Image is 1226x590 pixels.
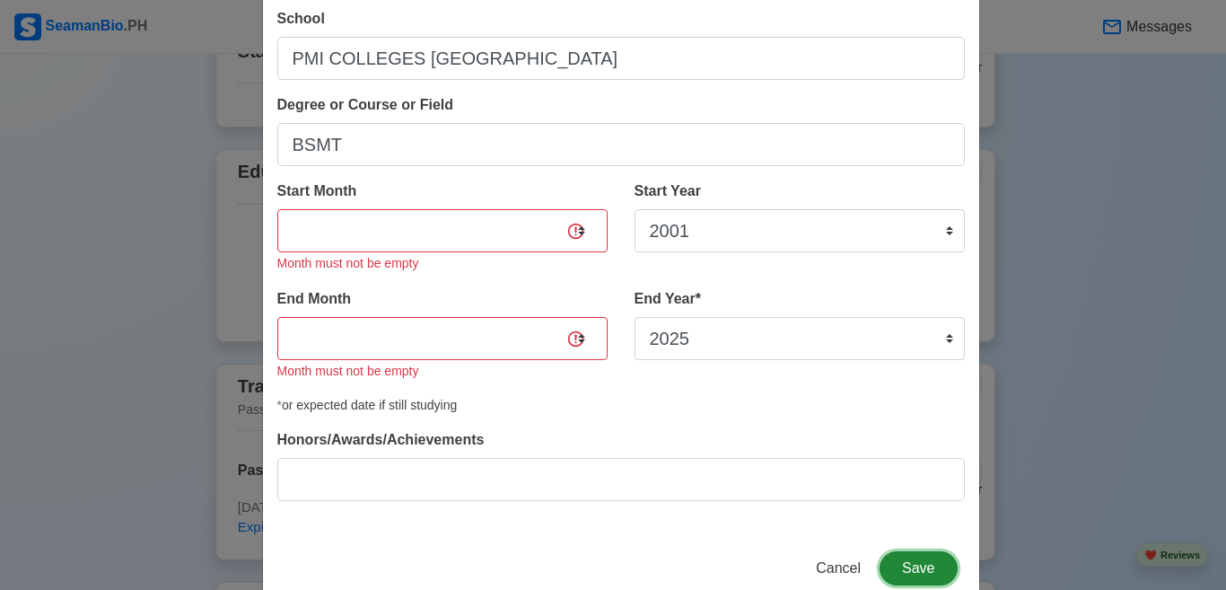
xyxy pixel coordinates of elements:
span: Cancel [816,560,861,576]
span: School [277,11,325,26]
label: End Year [635,288,701,310]
input: Ex: BS in Marine Transportation [277,123,965,166]
div: or expected date if still studying [277,396,965,415]
label: End Month [277,288,352,310]
label: Start Month [277,181,357,202]
span: Degree or Course or Field [277,97,454,112]
button: Cancel [804,551,872,586]
span: Honors/Awards/Achievements [277,432,485,447]
button: Save [880,551,957,586]
small: Month must not be empty [277,256,419,270]
small: Month must not be empty [277,364,419,378]
input: Ex: PMI Colleges Bohol [277,37,965,80]
label: Start Year [635,181,701,202]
